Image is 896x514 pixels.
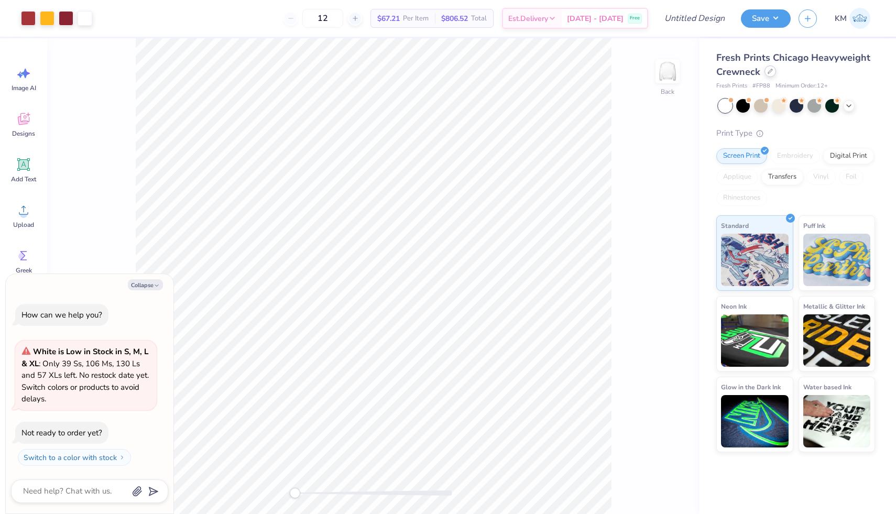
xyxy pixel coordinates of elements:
span: Total [471,13,487,24]
span: Minimum Order: 12 + [775,82,828,91]
div: Applique [716,169,758,185]
div: Rhinestones [716,190,767,206]
input: Untitled Design [656,8,733,29]
button: Save [741,9,791,28]
img: Metallic & Glitter Ink [803,314,871,367]
div: Print Type [716,127,875,139]
span: Free [630,15,640,22]
a: KM [830,8,875,29]
span: Glow in the Dark Ink [721,381,781,392]
span: [DATE] - [DATE] [567,13,624,24]
div: Screen Print [716,148,767,164]
span: Image AI [12,84,36,92]
span: Fresh Prints Chicago Heavyweight Crewneck [716,51,870,78]
div: Accessibility label [290,488,300,498]
span: Est. Delivery [508,13,548,24]
span: Add Text [11,175,36,183]
img: Standard [721,234,789,286]
img: Kendal Mccurdy [849,8,870,29]
span: # FP88 [752,82,770,91]
img: Puff Ink [803,234,871,286]
img: Glow in the Dark Ink [721,395,789,447]
div: Not ready to order yet? [21,428,102,438]
span: $806.52 [441,13,468,24]
span: Greek [16,266,32,275]
span: KM [835,13,847,25]
button: Collapse [128,279,163,290]
span: $67.21 [377,13,400,24]
span: Standard [721,220,749,231]
span: : Only 39 Ss, 106 Ms, 130 Ls and 57 XLs left. No restock date yet. Switch colors or products to a... [21,346,149,404]
strong: White is Low in Stock in S, M, L & XL [21,346,148,369]
span: Water based Ink [803,381,851,392]
img: Water based Ink [803,395,871,447]
input: – – [302,9,343,28]
div: How can we help you? [21,310,102,320]
div: Foil [839,169,864,185]
img: Switch to a color with stock [119,454,125,461]
div: Transfers [761,169,803,185]
div: Embroidery [770,148,820,164]
span: Metallic & Glitter Ink [803,301,865,312]
span: Per Item [403,13,429,24]
span: Upload [13,221,34,229]
div: Digital Print [823,148,874,164]
span: Fresh Prints [716,82,747,91]
span: Puff Ink [803,220,825,231]
img: Neon Ink [721,314,789,367]
span: Designs [12,129,35,138]
span: Neon Ink [721,301,747,312]
button: Switch to a color with stock [18,449,131,466]
div: Back [661,87,674,96]
div: Vinyl [806,169,836,185]
img: Back [657,61,678,82]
